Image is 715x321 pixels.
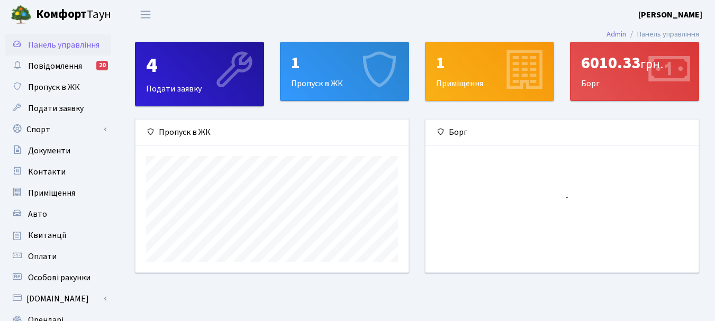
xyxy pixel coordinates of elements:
[28,81,80,93] span: Пропуск в ЖК
[581,53,688,73] div: 6010.33
[135,42,264,106] div: Подати заявку
[5,182,111,204] a: Приміщення
[280,42,409,101] a: 1Пропуск в ЖК
[28,103,84,114] span: Подати заявку
[607,29,626,40] a: Admin
[5,140,111,161] a: Документи
[36,6,87,23] b: Комфорт
[96,61,108,70] div: 20
[5,161,111,182] a: Контакти
[5,119,111,140] a: Спорт
[571,42,699,100] div: Борг
[146,53,253,78] div: 4
[638,8,702,21] a: [PERSON_NAME]
[5,288,111,309] a: [DOMAIN_NAME]
[5,34,111,56] a: Панель управління
[28,145,70,157] span: Документи
[28,251,57,262] span: Оплати
[28,272,90,283] span: Особові рахунки
[638,9,702,21] b: [PERSON_NAME]
[426,120,699,145] div: Борг
[280,42,409,100] div: Пропуск в ЖК
[291,53,398,73] div: 1
[135,120,409,145] div: Пропуск в ЖК
[135,42,264,106] a: 4Подати заявку
[5,225,111,246] a: Квитанції
[5,204,111,225] a: Авто
[28,208,47,220] span: Авто
[5,77,111,98] a: Пропуск в ЖК
[5,246,111,267] a: Оплати
[436,53,543,73] div: 1
[28,39,99,51] span: Панель управління
[5,267,111,288] a: Особові рахунки
[28,187,75,199] span: Приміщення
[132,6,159,23] button: Переключити навігацію
[28,166,66,178] span: Контакти
[591,23,715,45] nav: breadcrumb
[640,55,663,74] span: грн.
[626,29,699,40] li: Панель управління
[28,230,67,241] span: Квитанції
[36,6,111,24] span: Таун
[5,56,111,77] a: Повідомлення20
[11,4,32,25] img: logo.png
[28,60,82,72] span: Повідомлення
[426,42,554,100] div: Приміщення
[425,42,554,101] a: 1Приміщення
[5,98,111,119] a: Подати заявку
